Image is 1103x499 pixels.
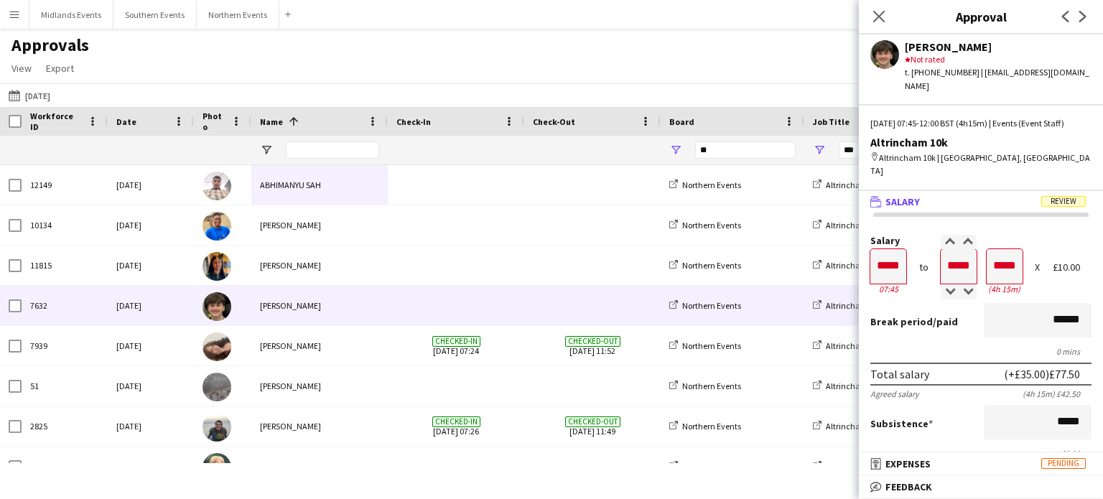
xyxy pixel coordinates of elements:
[813,421,883,432] a: Altrincham 10k
[116,116,136,127] span: Date
[826,381,883,391] span: Altrincham 10k
[11,62,32,75] span: View
[826,300,883,311] span: Altrincham 10k
[396,406,516,446] span: [DATE] 07:26
[6,87,53,104] button: [DATE]
[885,480,932,493] span: Feedback
[870,315,933,328] span: Break period
[870,117,1092,130] div: [DATE] 07:45-12:00 BST (4h15m) | Events (Event Staff)
[108,326,194,365] div: [DATE]
[813,260,883,271] a: Altrincham 10k
[682,381,741,391] span: Northern Events
[826,340,883,351] span: Altrincham 10k
[826,220,883,230] span: Altrincham 10k
[870,136,1092,149] div: Altrincham 10k
[813,340,883,351] a: Altrincham 10k
[870,367,929,381] div: Total salary
[108,246,194,285] div: [DATE]
[813,116,850,127] span: Job Title
[669,381,741,391] a: Northern Events
[682,461,741,472] span: Northern Events
[251,286,388,325] div: [PERSON_NAME]
[669,144,682,157] button: Open Filter Menu
[203,252,231,281] img: Alayana Ahmed
[108,165,194,205] div: [DATE]
[251,165,388,205] div: ABHIMANYU SAH
[197,1,279,29] button: Northern Events
[813,381,883,391] a: Altrincham 10k
[30,111,82,132] span: Workforce ID
[1041,458,1086,469] span: Pending
[839,141,939,159] input: Job Title Filter Input
[870,284,906,294] div: 07:45
[826,179,883,190] span: Altrincham 10k
[565,336,620,347] span: Checked-out
[826,260,883,271] span: Altrincham 10k
[813,300,883,311] a: Altrincham 10k
[813,461,883,472] a: Altrincham 10k
[22,165,108,205] div: 12149
[941,284,977,294] div: 12:00
[396,326,516,365] span: [DATE] 07:24
[695,141,796,159] input: Board Filter Input
[533,116,575,127] span: Check-Out
[905,40,1092,53] div: [PERSON_NAME]
[1053,262,1092,273] div: £10.00
[251,246,388,285] div: [PERSON_NAME]
[905,66,1092,92] div: t. [PHONE_NUMBER] | [EMAIL_ADDRESS][DOMAIN_NAME]
[203,332,231,361] img: Alice Williams
[396,116,431,127] span: Check-In
[46,62,74,75] span: Export
[826,421,883,432] span: Altrincham 10k
[251,447,388,486] div: [PERSON_NAME]
[286,141,379,159] input: Name Filter Input
[6,59,37,78] a: View
[22,246,108,285] div: 11815
[203,111,225,132] span: Photo
[108,286,194,325] div: [DATE]
[533,406,652,446] span: [DATE] 11:49
[432,416,480,427] span: Checked-in
[203,172,231,200] img: ABHIMANYU SAH
[813,220,883,230] a: Altrincham 10k
[260,144,273,157] button: Open Filter Menu
[919,262,929,273] div: to
[260,116,283,127] span: Name
[682,179,741,190] span: Northern Events
[22,447,108,486] div: 67
[870,388,919,399] div: Agreed salary
[870,315,958,328] label: /paid
[870,346,1092,357] div: 0 mins
[203,413,231,442] img: Bethanie Halligan
[432,336,480,347] span: Checked-in
[905,53,1092,66] div: Not rated
[870,448,1092,459] div: £0.00
[859,476,1103,498] mat-expansion-panel-header: Feedback
[22,286,108,325] div: 7632
[1004,367,1080,381] div: (+£35.00) £77.50
[203,292,231,321] img: Alex Heaven
[669,260,741,271] a: Northern Events
[813,144,826,157] button: Open Filter Menu
[22,406,108,446] div: 2825
[987,284,1023,294] div: 4h 15m
[870,151,1092,177] div: Altrincham 10k | [GEOGRAPHIC_DATA], [GEOGRAPHIC_DATA]
[533,326,652,365] span: [DATE] 11:52
[40,59,80,78] a: Export
[1023,388,1092,399] div: (4h 15m) £42.50
[669,340,741,351] a: Northern Events
[1035,262,1040,273] div: X
[108,406,194,446] div: [DATE]
[682,220,741,230] span: Northern Events
[203,212,231,241] img: Adewale Ganiyu
[682,260,741,271] span: Northern Events
[669,300,741,311] a: Northern Events
[108,205,194,245] div: [DATE]
[251,406,388,446] div: [PERSON_NAME]
[251,366,388,406] div: [PERSON_NAME]
[859,453,1103,475] mat-expansion-panel-header: ExpensesPending
[859,191,1103,213] mat-expansion-panel-header: SalaryReview
[251,326,388,365] div: [PERSON_NAME]
[885,195,920,208] span: Salary
[203,453,231,482] img: Cal Arber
